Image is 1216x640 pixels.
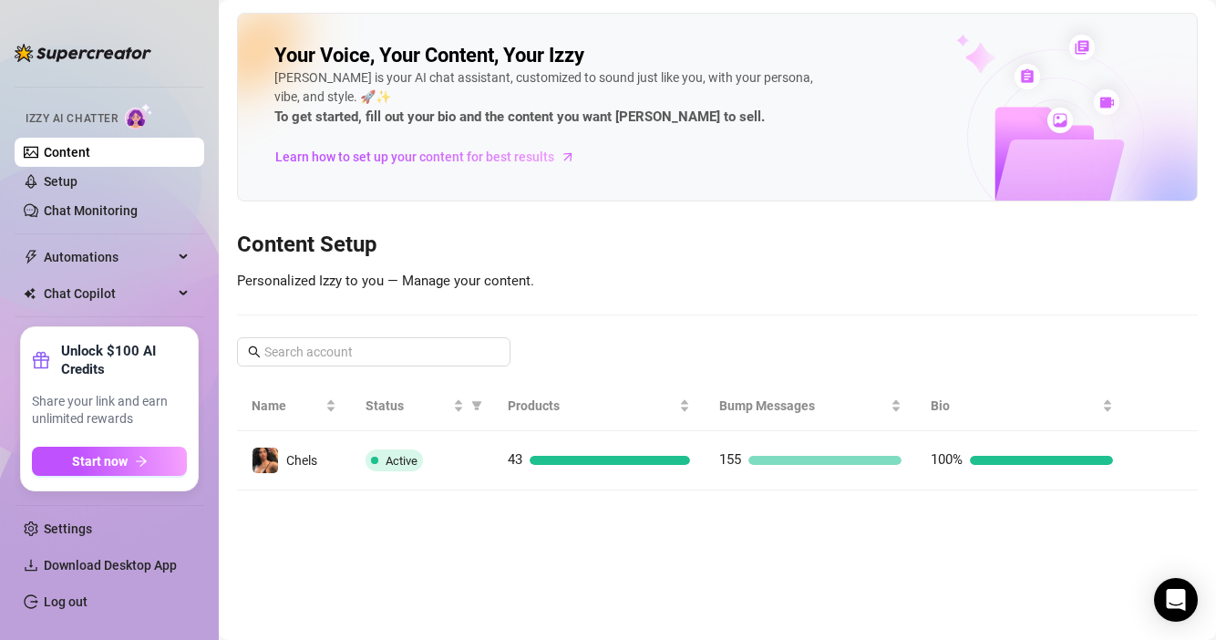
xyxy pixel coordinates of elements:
button: Start nowarrow-right [32,447,187,476]
img: Chels [252,448,278,473]
span: Name [252,396,322,416]
span: search [248,346,261,358]
img: ai-chatter-content-library-cLFOSyPT.png [914,15,1197,201]
div: Open Intercom Messenger [1154,578,1198,622]
th: Bump Messages [705,381,916,431]
h2: Your Voice, Your Content, Your Izzy [274,43,584,68]
span: 100% [931,451,963,468]
span: thunderbolt [24,250,38,264]
span: Share your link and earn unlimited rewards [32,393,187,428]
a: Settings [44,521,92,536]
img: logo-BBDzfeDw.svg [15,44,151,62]
strong: Unlock $100 AI Credits [61,342,187,378]
span: arrow-right [559,148,577,166]
span: Izzy AI Chatter [26,110,118,128]
span: Personalized Izzy to you — Manage your content. [237,273,534,289]
th: Bio [916,381,1128,431]
span: Chat Copilot [44,279,173,308]
span: Automations [44,243,173,272]
span: 155 [719,451,741,468]
a: Setup [44,174,77,189]
a: Content [44,145,90,160]
span: 43 [508,451,522,468]
span: arrow-right [135,455,148,468]
span: download [24,558,38,573]
span: Status [366,396,449,416]
span: Bump Messages [719,396,887,416]
input: Search account [264,342,485,362]
span: Bio [931,396,1098,416]
span: Products [508,396,675,416]
th: Status [351,381,493,431]
th: Name [237,381,351,431]
img: AI Chatter [125,103,153,129]
span: Start now [72,454,128,469]
div: [PERSON_NAME] is your AI chat assistant, customized to sound just like you, with your persona, vi... [274,68,821,129]
span: gift [32,351,50,369]
h3: Content Setup [237,231,1198,260]
span: Download Desktop App [44,558,177,573]
a: Log out [44,594,88,609]
span: filter [471,400,482,411]
a: Chat Monitoring [44,203,138,218]
img: Chat Copilot [24,287,36,300]
th: Products [493,381,705,431]
span: filter [468,392,486,419]
span: Chels [286,453,317,468]
a: Learn how to set up your content for best results [274,142,589,171]
span: Active [386,454,417,468]
strong: To get started, fill out your bio and the content you want [PERSON_NAME] to sell. [274,108,765,125]
span: Learn how to set up your content for best results [275,147,554,167]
